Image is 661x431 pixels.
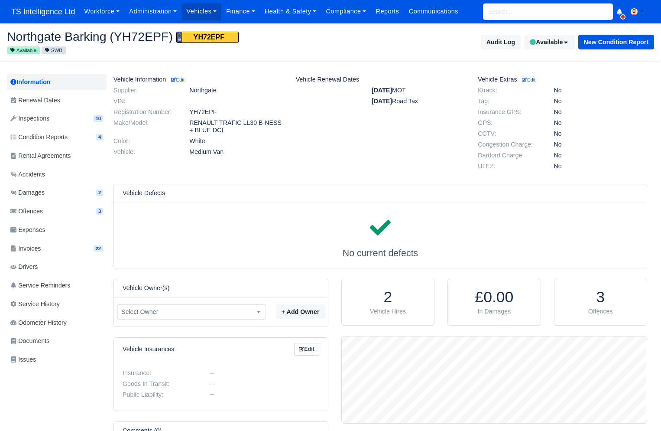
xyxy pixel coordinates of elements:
[183,119,289,134] dd: RENAULT TRAFIC LL30 B-NESS + BLUE DCI
[10,95,60,105] span: Renewal Dates
[94,115,103,122] span: 10
[371,3,404,20] a: Reports
[107,87,183,94] dt: Supplier:
[478,76,647,83] h6: Vehicle Extras
[521,76,536,83] a: Edit
[10,225,45,235] span: Expenses
[372,87,392,94] strong: [DATE]
[548,108,654,116] dd: No
[113,76,283,83] h6: Vehicle Information
[123,284,169,292] h6: Vehicle Owner(s)
[183,87,289,94] dd: Northgate
[7,296,107,313] a: Service History
[548,87,654,94] dd: No
[471,87,547,94] dt: Ktrack:
[524,35,574,49] button: Available
[471,98,547,105] dt: Tag:
[7,46,40,54] small: Available
[548,152,654,159] dd: No
[548,163,654,170] dd: No
[171,77,185,82] small: Edit
[10,262,38,272] span: Drivers
[116,391,204,398] dt: Public Liability:
[107,98,183,105] dt: VIN:
[481,35,521,49] button: Audit Log
[548,130,654,137] dd: No
[10,114,49,124] span: Inspections
[7,203,107,220] a: Offences 3
[296,76,465,83] h6: Vehicle Renewal Dates
[118,307,266,317] span: Select Owner
[7,222,107,238] a: Expenses
[10,355,36,365] span: Issues
[370,308,406,315] span: Vehicle Hires
[588,308,613,315] span: Offences
[204,380,326,388] dd: --
[181,3,221,20] a: Vehicles
[457,288,531,307] h1: £0.00
[123,212,638,259] div: No current defects
[7,351,107,368] a: Issues
[10,151,71,161] span: Rental Agreements
[471,152,547,159] dt: Dartford Charge:
[107,119,183,134] dt: Make/Model:
[563,288,638,307] h1: 3
[483,3,613,20] input: Search...
[7,184,107,201] a: Damages 2
[7,277,107,294] a: Service Reminders
[10,299,60,309] span: Service History
[7,74,107,90] a: Information
[471,119,547,127] dt: GPS:
[471,163,547,170] dt: ULEZ:
[260,3,321,20] a: Health & Safety
[294,343,319,356] a: Edit
[7,92,107,109] a: Renewal Dates
[124,3,181,20] a: Administration
[404,3,463,20] a: Communications
[10,206,43,216] span: Offences
[7,3,79,20] span: TS Intelligence Ltd
[10,336,49,346] span: Documents
[176,32,239,43] span: YH72EPF
[548,98,654,105] dd: No
[123,248,638,259] h4: No current defects
[10,132,68,142] span: Condition Reports
[107,148,183,156] dt: Vehicle:
[79,3,124,20] a: Workforce
[10,281,70,291] span: Service Reminders
[204,391,326,398] dd: --
[7,30,324,43] h2: Northgate Barking (YH72EPF)
[365,98,471,105] dd: Road Tax
[471,130,547,137] dt: CCTV:
[522,77,535,82] small: Edit
[10,188,45,198] span: Damages
[350,288,425,307] h1: 2
[96,189,103,196] span: 2
[10,244,41,254] span: Invoices
[123,346,174,353] h6: Vehicle Insurances
[7,129,107,146] a: Condition Reports 4
[221,3,260,20] a: Finance
[169,76,185,83] a: Edit
[372,98,392,104] strong: [DATE]
[116,369,204,377] dt: Insurance:
[10,170,45,180] span: Accidents
[183,108,289,116] dd: YH72EPF
[7,166,107,183] a: Accidents
[7,240,107,257] a: Invoices 22
[7,258,107,275] a: Drivers
[107,108,183,116] dt: Registration Number:
[548,119,654,127] dd: No
[7,110,107,127] a: Inspections 10
[116,380,204,388] dt: Goods In Transit:
[365,87,471,94] dd: MOT
[478,308,511,315] span: In Damages
[578,35,654,49] button: New Condition Report
[10,318,67,328] span: Odometer History
[94,245,103,252] span: 22
[471,108,547,116] dt: Insurance GPS:
[321,3,371,20] a: Compliance
[183,148,289,156] dd: Medium Van
[204,369,326,377] dd: --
